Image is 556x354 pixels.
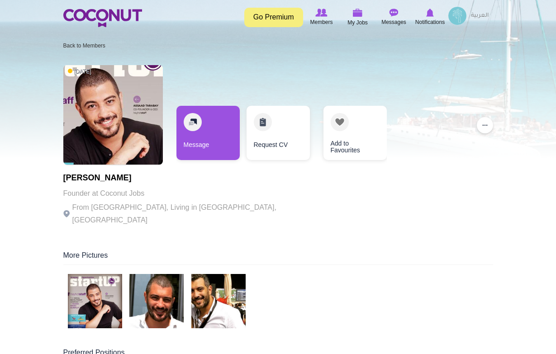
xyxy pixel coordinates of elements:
span: [DATE] [68,68,91,76]
div: 3 / 3 [317,106,380,165]
div: 1 / 3 [176,106,240,165]
span: Notifications [415,18,445,27]
div: More Pictures [63,250,493,265]
span: Members [310,18,333,27]
a: العربية [466,7,493,25]
a: Back to Members [63,42,105,49]
a: Notifications Notifications [412,7,448,28]
img: Browse Members [315,9,327,17]
img: Messages [390,9,399,17]
a: My Jobs My Jobs [340,7,376,28]
span: Messages [381,18,406,27]
img: Home [63,9,142,27]
span: My Jobs [347,18,368,27]
h1: [PERSON_NAME] [63,174,312,183]
img: Notifications [426,9,434,17]
img: My Jobs [353,9,363,17]
a: Add to Favourites [323,106,387,160]
a: Messages Messages [376,7,412,28]
p: Founder at Coconut Jobs [63,187,312,200]
div: 2 / 3 [247,106,310,165]
a: Go Premium [244,8,303,27]
a: Browse Members Members [304,7,340,28]
a: Request CV [247,106,310,160]
p: From [GEOGRAPHIC_DATA], Living in [GEOGRAPHIC_DATA], [GEOGRAPHIC_DATA] [63,201,312,227]
a: Message [176,106,240,160]
button: ... [477,117,493,133]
